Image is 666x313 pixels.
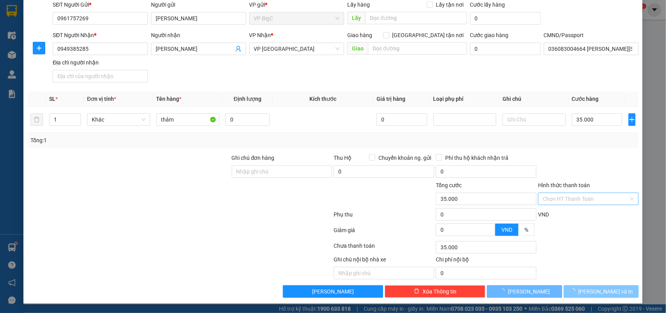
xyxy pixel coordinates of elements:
[151,0,246,9] div: Người gửi
[572,96,599,102] span: Cước hàng
[283,285,384,298] button: [PERSON_NAME]
[629,113,636,126] button: plus
[570,288,579,294] span: loading
[312,287,354,296] span: [PERSON_NAME]
[385,285,485,298] button: deleteXóa Thông tin
[377,113,427,126] input: 0
[234,96,261,102] span: Định lượng
[53,31,148,39] div: SĐT Người Nhận
[433,0,467,9] span: Lấy tận nơi
[310,96,337,102] span: Kích thước
[436,182,462,188] span: Tổng cước
[414,288,419,295] span: delete
[30,113,43,126] button: delete
[53,70,148,82] input: Địa chỉ của người nhận
[73,19,326,29] li: Số 10 ngõ 15 Ngọc Hồi, Q.[PERSON_NAME], [GEOGRAPHIC_DATA]
[508,287,550,296] span: [PERSON_NAME]
[347,42,368,55] span: Giao
[53,58,148,67] div: Địa chỉ người nhận
[10,10,49,49] img: logo.jpg
[470,43,541,55] input: Cước giao hàng
[347,32,372,38] span: Giao hàng
[487,285,562,298] button: [PERSON_NAME]
[33,42,45,54] button: plus
[334,267,434,279] input: Nhập ghi chú
[375,154,434,162] span: Chuyển khoản ng. gửi
[151,31,246,39] div: Người nhận
[232,165,332,178] input: Ghi chú đơn hàng
[249,0,345,9] div: VP gửi
[629,116,636,123] span: plus
[501,227,512,233] span: VND
[564,285,639,298] button: [PERSON_NAME] và In
[73,29,326,39] li: Hotline: 19001155
[333,241,435,255] div: Chưa thanh toán
[30,136,258,145] div: Tổng: 1
[156,96,182,102] span: Tên hàng
[524,227,528,233] span: %
[470,12,541,25] input: Cước lấy hàng
[365,12,467,24] input: Dọc đường
[538,182,590,188] label: Hình thức thanh toán
[87,96,116,102] span: Đơn vị tính
[254,13,340,24] span: VP BigC
[470,2,505,8] label: Cước lấy hàng
[368,42,467,55] input: Dọc đường
[436,255,536,267] div: Chi phí nội bộ
[503,113,566,126] input: Ghi Chú
[232,155,275,161] label: Ghi chú đơn hàng
[156,113,220,126] input: VD: Bàn, Ghế
[249,32,271,38] span: VP Nhận
[442,154,511,162] span: Phí thu hộ khách nhận trả
[544,31,639,39] div: CMND/Passport
[430,91,500,107] th: Loại phụ phí
[333,226,435,240] div: Giảm giá
[423,287,456,296] span: Xóa Thông tin
[333,210,435,224] div: Phụ thu
[33,45,45,51] span: plus
[49,96,55,102] span: SL
[347,2,370,8] span: Lấy hàng
[254,43,340,55] span: VP Nam Định
[334,255,434,267] div: Ghi chú nội bộ nhà xe
[538,211,549,218] span: VND
[334,155,352,161] span: Thu Hộ
[235,46,242,52] span: user-add
[377,96,405,102] span: Giá trị hàng
[92,114,146,125] span: Khác
[499,288,508,294] span: loading
[10,57,75,70] b: GỬI : VP BigC
[389,31,467,39] span: [GEOGRAPHIC_DATA] tận nơi
[53,0,148,9] div: SĐT Người Gửi
[347,12,365,24] span: Lấy
[579,287,633,296] span: [PERSON_NAME] và In
[499,91,569,107] th: Ghi chú
[470,32,509,38] label: Cước giao hàng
